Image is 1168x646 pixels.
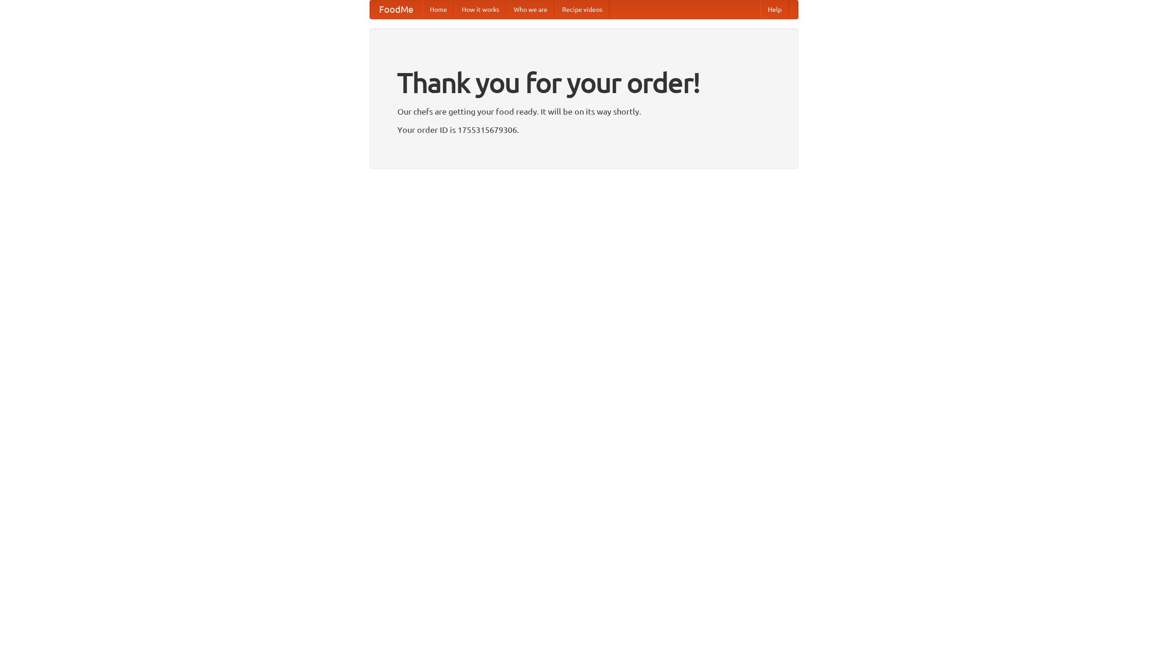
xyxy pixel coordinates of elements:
p: Your order ID is 1755315679306. [397,123,771,137]
a: Who we are [506,0,555,19]
a: Recipe videos [555,0,610,19]
a: Home [422,0,454,19]
a: FoodMe [370,0,422,19]
a: How it works [454,0,506,19]
a: Help [761,0,789,19]
p: Our chefs are getting your food ready. It will be on its way shortly. [397,105,771,118]
h1: Thank you for your order! [397,61,771,105]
